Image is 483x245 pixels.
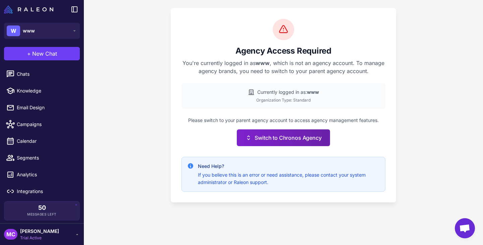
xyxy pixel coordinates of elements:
[17,87,76,95] span: Knowledge
[17,104,76,111] span: Email Design
[17,70,76,78] span: Chats
[198,163,380,170] h4: Need Help?
[17,171,76,178] span: Analytics
[3,151,81,165] a: Segments
[181,46,385,56] h2: Agency Access Required
[3,168,81,182] a: Analytics
[3,67,81,81] a: Chats
[23,27,35,35] span: www
[17,188,76,195] span: Integrations
[3,101,81,115] a: Email Design
[4,23,80,39] button: Wwww
[20,235,59,241] span: Trial Active
[38,205,46,211] span: 50
[455,218,475,238] div: Open chat
[198,171,380,186] p: If you believe this is an error or need assistance, please contact your system administrator or R...
[17,154,76,162] span: Segments
[4,5,53,13] img: Raleon Logo
[20,228,59,235] span: [PERSON_NAME]
[181,117,385,124] p: Please switch to your parent agency account to access agency management features.
[3,134,81,148] a: Calendar
[187,97,380,103] div: Organization Type: Standard
[17,121,76,128] span: Campaigns
[257,88,319,96] span: Currently logged in as:
[3,184,81,198] a: Integrations
[4,47,80,60] button: +New Chat
[307,89,319,95] strong: www
[3,117,81,131] a: Campaigns
[32,50,57,58] span: New Chat
[27,212,57,217] span: Messages Left
[7,25,20,36] div: W
[27,50,31,58] span: +
[17,137,76,145] span: Calendar
[237,129,330,146] button: Switch to Chronos Agency
[4,5,56,13] a: Raleon Logo
[4,229,17,240] div: MC
[3,84,81,98] a: Knowledge
[181,59,385,75] p: You're currently logged in as , which is not an agency account. To manage agency brands, you need...
[256,60,270,66] strong: www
